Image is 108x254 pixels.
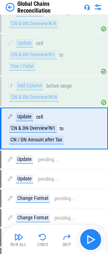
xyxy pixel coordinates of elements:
img: Main button [85,234,96,245]
img: Skip [62,233,71,241]
div: pending... [38,176,59,182]
div: Global Chains Reconciliation [17,0,81,14]
div: Update [16,113,33,121]
img: Back [6,3,14,12]
div: Update [16,175,33,183]
div: pending... [38,157,59,162]
div: pending... [55,215,75,221]
div: True / False [9,62,35,71]
div: 'CN & DN Overview'!K1 [9,51,56,59]
div: to [59,52,63,58]
div: CN / DN Amount after Tax [9,136,64,144]
button: Undo [31,231,54,248]
div: 'CN & DN Overview'!K:K [9,19,58,28]
div: Update [16,155,33,164]
img: Run All [14,233,23,241]
div: to [60,126,64,131]
div: Undo [37,242,48,247]
div: Change Format [16,214,50,222]
div: Run All [10,242,27,247]
div: 'CN & DN Overview'!N:N [9,93,59,102]
div: cell [36,41,43,46]
div: Add Column [16,82,43,90]
div: Change Format [16,194,50,203]
div: Skip [62,242,72,247]
button: Run All [7,231,30,248]
img: Settings menu [94,3,102,12]
div: Update [16,39,33,48]
img: Support [84,4,90,10]
div: 'CN & DN Overview'!N1 [9,124,57,133]
img: Undo [38,233,47,241]
div: cell [36,114,43,120]
button: Skip [55,231,78,248]
div: pending... [55,196,75,201]
div: before [46,83,59,89]
div: range [60,83,72,89]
